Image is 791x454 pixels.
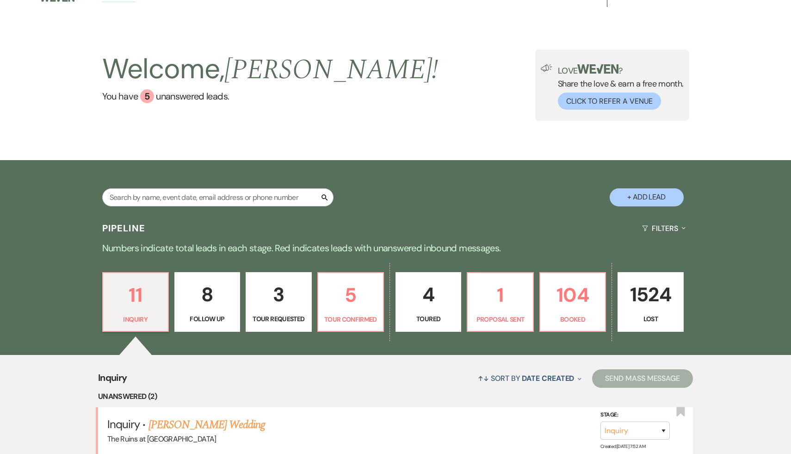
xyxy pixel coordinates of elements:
[546,280,599,311] p: 104
[102,89,439,103] a: You have 5 unanswered leads.
[102,222,146,235] h3: Pipeline
[107,417,140,431] span: Inquiry
[592,369,693,388] button: Send Mass Message
[107,434,216,444] span: The Ruins at [GEOGRAPHIC_DATA]
[467,272,533,332] a: 1Proposal Sent
[618,272,683,332] a: 1524Lost
[624,314,677,324] p: Lost
[109,314,162,324] p: Inquiry
[558,64,684,75] p: Love ?
[474,366,585,391] button: Sort By Date Created
[395,272,461,332] a: 4Toured
[224,49,438,91] span: [PERSON_NAME] !
[98,391,693,403] li: Unanswered (2)
[638,216,689,241] button: Filters
[109,280,162,311] p: 11
[600,443,645,449] span: Created: [DATE] 7:52 AM
[558,93,661,110] button: Click to Refer a Venue
[140,89,154,103] div: 5
[478,373,489,383] span: ↑↓
[577,64,618,74] img: weven-logo-green.svg
[252,314,305,324] p: Tour Requested
[324,280,377,311] p: 5
[473,280,527,311] p: 1
[546,314,599,324] p: Booked
[102,188,334,206] input: Search by name, event date, email address or phone number
[539,272,606,332] a: 104Booked
[624,279,677,310] p: 1524
[174,272,240,332] a: 8Follow Up
[148,417,266,433] a: [PERSON_NAME] Wedding
[552,64,684,110] div: Share the love & earn a free month.
[317,272,384,332] a: 5Tour Confirmed
[473,314,527,324] p: Proposal Sent
[180,279,234,310] p: 8
[402,314,455,324] p: Toured
[252,279,305,310] p: 3
[98,371,127,391] span: Inquiry
[62,241,729,255] p: Numbers indicate total leads in each stage. Red indicates leads with unanswered inbound messages.
[522,373,574,383] span: Date Created
[324,314,377,324] p: Tour Confirmed
[402,279,455,310] p: 4
[102,272,169,332] a: 11Inquiry
[600,410,670,420] label: Stage:
[180,314,234,324] p: Follow Up
[246,272,311,332] a: 3Tour Requested
[541,64,552,72] img: loud-speaker-illustration.svg
[102,50,439,89] h2: Welcome,
[610,188,684,206] button: + Add Lead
